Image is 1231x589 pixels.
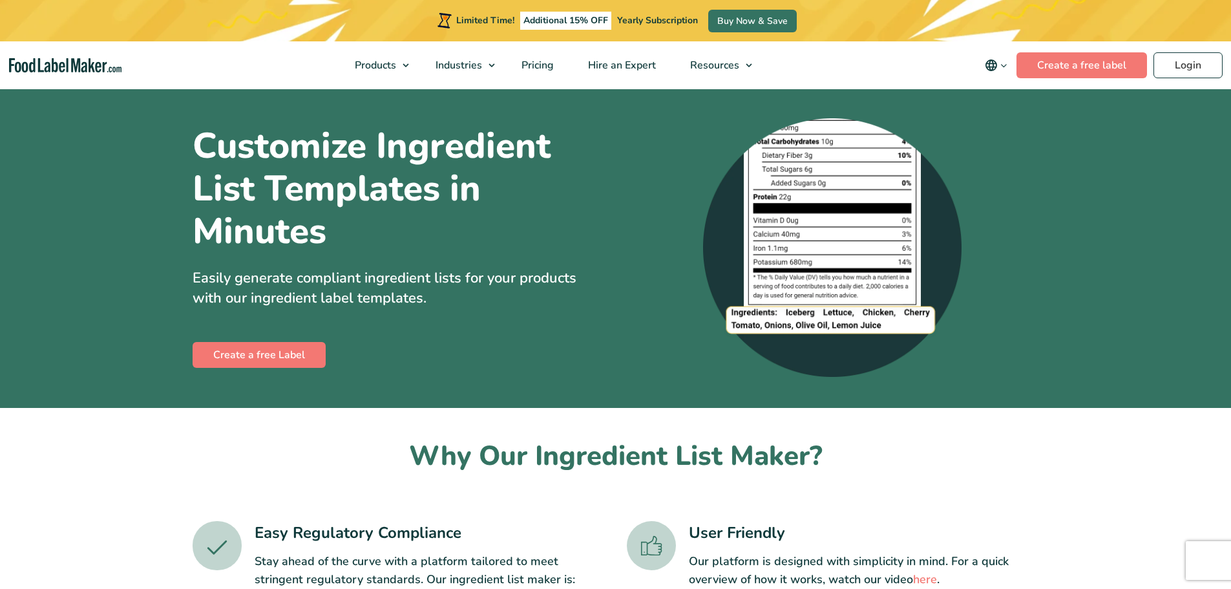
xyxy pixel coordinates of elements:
a: Products [338,41,416,89]
h2: Why Our Ingredient List Maker? [193,439,1039,475]
a: Create a free Label [193,342,326,368]
h1: Customize Ingredient List Templates in Minutes [193,125,606,253]
a: Pricing [505,41,568,89]
span: Additional 15% OFF [520,12,611,30]
img: A green tick icon. [193,521,242,570]
a: Login [1153,52,1223,78]
span: Resources [686,58,741,72]
span: Limited Time! [456,14,514,27]
span: Pricing [518,58,555,72]
img: A zoomed-in screenshot of an ingredient list at the bottom of a nutrition label. [703,118,962,377]
a: Industries [419,41,501,89]
a: Hire an Expert [571,41,670,89]
h3: Easy Regulatory Compliance [255,521,605,544]
span: Yearly Subscription [617,14,698,27]
span: Hire an Expert [584,58,657,72]
img: A green thumbs up icon. [627,521,676,570]
a: Resources [673,41,759,89]
a: Buy Now & Save [708,10,797,32]
h3: User Friendly [689,521,1039,544]
p: Easily generate compliant ingredient lists for your products with our ingredient label templates. [193,268,606,308]
a: Create a free label [1016,52,1147,78]
a: here [913,572,937,587]
span: Industries [432,58,483,72]
span: Products [351,58,397,72]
